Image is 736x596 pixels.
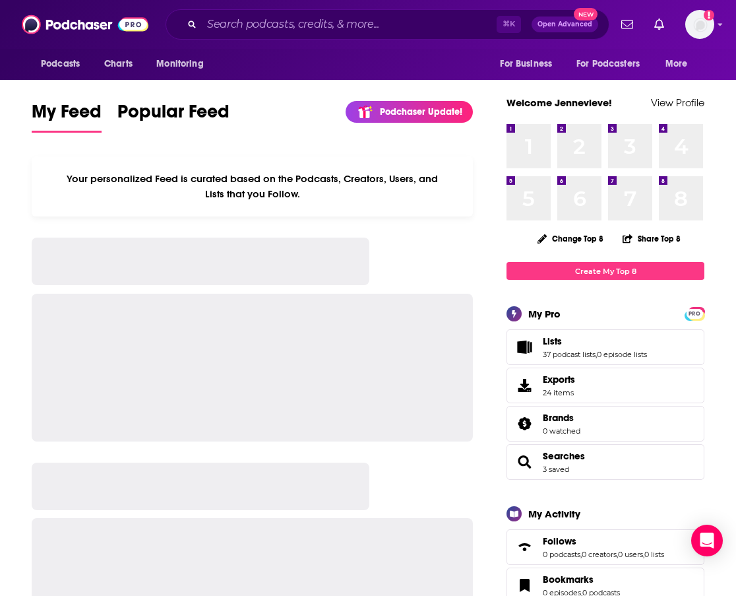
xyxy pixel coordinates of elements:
span: Follows [506,529,704,565]
button: Change Top 8 [530,230,611,247]
div: Open Intercom Messenger [691,525,723,556]
button: open menu [147,51,220,77]
span: Open Advanced [537,21,592,28]
button: open menu [491,51,568,77]
input: Search podcasts, credits, & more... [202,14,497,35]
a: Follows [543,535,664,547]
div: My Activity [528,508,580,520]
button: open menu [32,51,97,77]
a: Create My Top 8 [506,262,704,280]
span: Exports [543,374,575,385]
a: Searches [543,450,585,462]
span: Bookmarks [543,574,594,585]
a: Charts [96,51,140,77]
span: Follows [543,535,576,547]
img: Podchaser - Follow, Share and Rate Podcasts [22,12,148,37]
span: Brands [543,412,574,424]
span: , [580,550,582,559]
div: Your personalized Feed is curated based on the Podcasts, Creators, Users, and Lists that you Follow. [32,156,473,216]
img: User Profile [685,10,714,39]
a: 0 episode lists [597,350,647,359]
span: Exports [511,376,537,395]
span: More [665,55,688,73]
span: , [643,550,644,559]
span: Lists [506,329,704,365]
span: Brands [506,406,704,442]
span: , [596,350,597,359]
span: My Feed [32,100,102,131]
a: 3 saved [543,465,569,474]
div: Search podcasts, credits, & more... [166,9,609,40]
a: Brands [511,414,537,433]
a: Lists [543,335,647,347]
a: 0 podcasts [543,550,580,559]
a: 0 watched [543,426,580,436]
p: Podchaser Update! [380,106,462,117]
a: 37 podcast lists [543,350,596,359]
a: Follows [511,538,537,556]
span: For Business [500,55,552,73]
span: Popular Feed [117,100,230,131]
a: Welcome Jennevieve! [506,96,612,109]
button: Open AdvancedNew [532,17,598,32]
a: Bookmarks [543,574,620,585]
button: Show profile menu [685,10,714,39]
a: My Feed [32,100,102,133]
span: Podcasts [41,55,80,73]
div: My Pro [528,308,561,320]
span: ⌘ K [497,16,521,33]
a: 0 creators [582,550,617,559]
a: Brands [543,412,580,424]
button: Share Top 8 [622,226,681,251]
a: 0 lists [644,550,664,559]
a: Show notifications dropdown [616,13,638,36]
span: New [574,8,598,20]
a: Popular Feed [117,100,230,133]
span: 24 items [543,388,575,397]
a: 0 users [618,550,643,559]
a: PRO [687,308,702,318]
span: Charts [104,55,133,73]
a: Show notifications dropdown [649,13,669,36]
span: Logged in as jennevievef [685,10,714,39]
button: open menu [568,51,659,77]
a: Bookmarks [511,576,537,595]
a: Searches [511,453,537,471]
svg: Add a profile image [704,10,714,20]
a: Lists [511,338,537,356]
span: , [617,550,618,559]
span: For Podcasters [576,55,640,73]
span: Searches [506,444,704,480]
button: open menu [656,51,704,77]
span: Lists [543,335,562,347]
a: Exports [506,368,704,403]
span: Monitoring [156,55,203,73]
span: PRO [687,309,702,319]
a: View Profile [651,96,704,109]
